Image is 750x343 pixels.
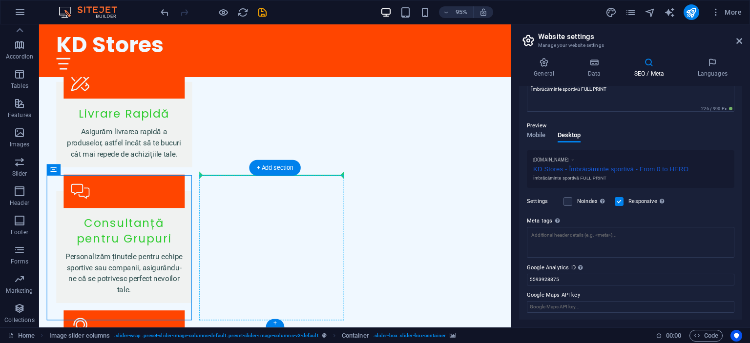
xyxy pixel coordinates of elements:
p: Features [8,111,31,119]
p: Preview [527,120,546,132]
p: Accordion [6,53,33,61]
i: Reload page [237,7,249,18]
button: save [256,6,268,18]
div: KD Stores - Îmbrăcăminte sportivă - From 0 to HERO [533,163,728,173]
img: Editor Logo [56,6,129,18]
span: 226 / 990 Px [699,105,734,112]
div: Preview [527,132,581,150]
button: text_generator [664,6,676,18]
h2: Website settings [538,32,742,41]
h4: Languages [683,58,742,78]
button: Code [689,330,723,342]
label: Meta tags [527,215,734,227]
span: More [711,7,742,17]
span: 00 00 [666,330,681,342]
i: Save (Ctrl+S) [257,7,268,18]
label: Google Analytics ID [527,262,734,274]
input: Google Maps API key... [527,301,734,313]
button: 95% [439,6,474,18]
span: Click to select. Double-click to edit [342,330,369,342]
i: Design (Ctrl+Alt+Y) [605,7,617,18]
div: + Add section [249,160,300,176]
i: On resize automatically adjust zoom level to fit chosen device. [479,8,488,17]
p: Slider [12,170,27,178]
span: [DOMAIN_NAME] [533,157,568,163]
p: Header [10,199,29,207]
h3: Manage your website settings [538,41,723,50]
span: . slider-box .slider-box-container [373,330,446,342]
h6: Session time [656,330,682,342]
button: navigator [645,6,656,18]
label: Google Maps API key [527,289,734,301]
button: Usercentrics [730,330,742,342]
i: Undo: Add element (Ctrl+Z) [159,7,170,18]
a: Click to cancel selection. Double-click to open Pages [8,330,35,342]
span: : [673,332,674,339]
i: Pages (Ctrl+Alt+S) [625,7,636,18]
h4: General [519,58,573,78]
i: Publish [686,7,697,18]
p: Footer [11,228,28,236]
span: Code [694,330,718,342]
nav: breadcrumb [49,330,456,342]
label: Noindex [577,196,609,207]
h4: SEO / Meta [619,58,683,78]
i: AI Writer [664,7,675,18]
p: Images [10,141,30,148]
button: Click here to leave preview mode and continue editing [217,6,229,18]
button: pages [625,6,637,18]
span: . slider-wrap .preset-slider-image-columns-default .preset-slider-image-columns-v3-default [114,330,318,342]
h6: 95% [454,6,469,18]
p: Forms [11,258,28,265]
button: reload [237,6,249,18]
button: More [707,4,746,20]
label: Settings [527,196,559,207]
i: This element contains a background [450,333,456,338]
span: Click to select. Double-click to edit [49,330,110,342]
h4: Data [573,58,619,78]
p: Collections [4,316,34,324]
input: G-1A2B3C456 [527,274,734,285]
i: This element is a customizable preset [322,333,327,338]
button: publish [684,4,699,20]
div: Îmbrăcăminte sportivă FULL PRINT [533,175,728,182]
span: Desktop [558,129,581,143]
label: Responsive [628,196,667,207]
div: + [266,319,284,327]
span: Mobile [527,129,546,143]
button: design [605,6,617,18]
p: Tables [11,82,28,90]
button: undo [159,6,170,18]
p: Marketing [6,287,33,295]
i: Navigator [645,7,656,18]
